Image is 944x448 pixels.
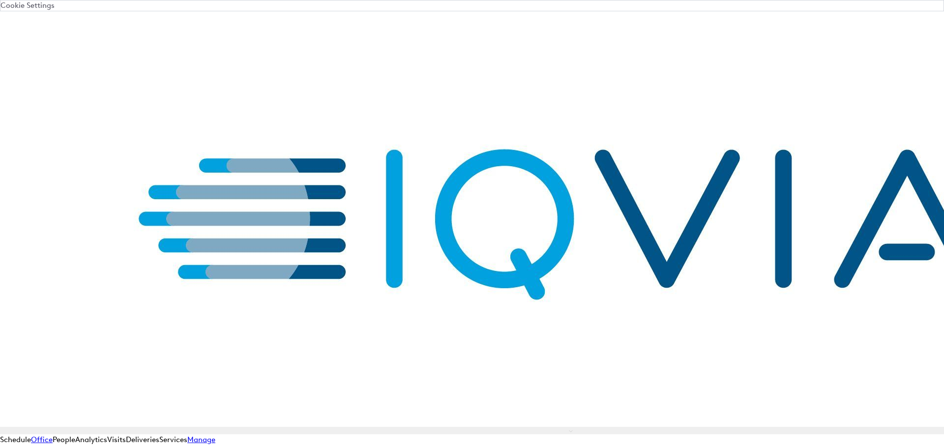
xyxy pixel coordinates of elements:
[75,435,107,444] a: Analytics
[53,435,75,444] a: People
[187,435,215,444] a: Manage
[31,435,53,444] a: Office
[107,435,126,444] a: Visits
[126,435,159,444] a: Deliveries
[159,435,187,444] a: Services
